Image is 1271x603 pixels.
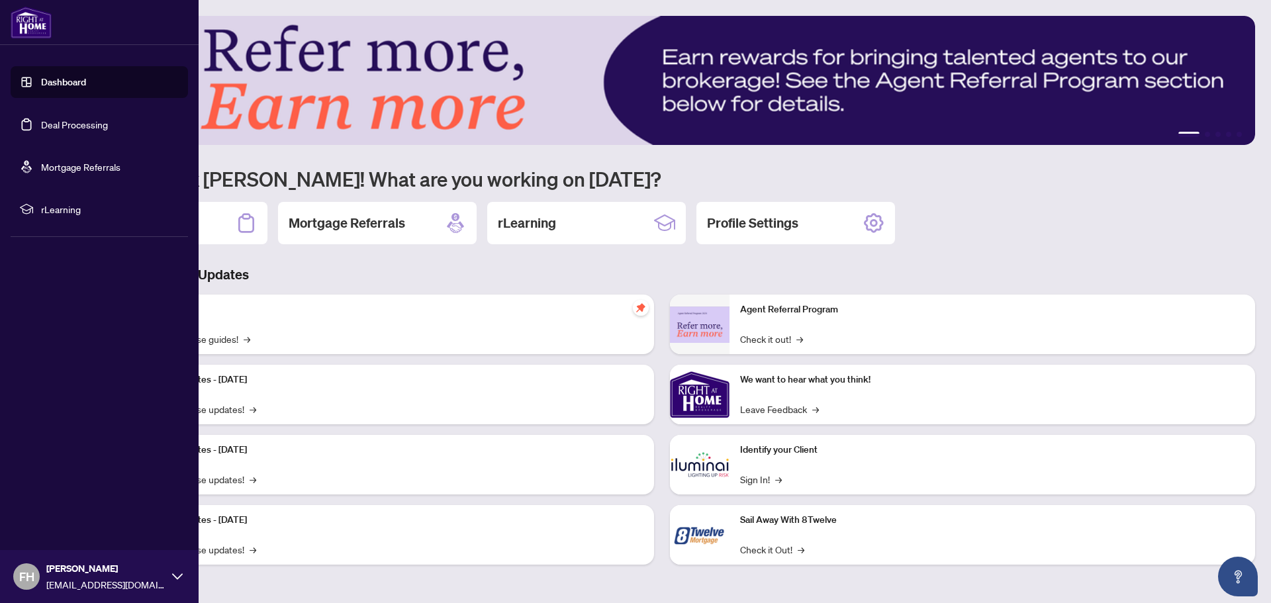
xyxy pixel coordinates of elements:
a: Check it Out!→ [740,542,804,557]
span: → [796,332,803,346]
span: [PERSON_NAME] [46,561,165,576]
p: Platform Updates - [DATE] [139,513,643,528]
a: Sign In!→ [740,472,782,487]
span: FH [19,567,34,586]
button: 1 [1178,132,1200,137]
span: → [812,402,819,416]
button: Open asap [1218,557,1258,596]
a: Mortgage Referrals [41,161,120,173]
a: Dashboard [41,76,86,88]
span: → [250,472,256,487]
h2: rLearning [498,214,556,232]
span: [EMAIL_ADDRESS][DOMAIN_NAME] [46,577,165,592]
span: pushpin [633,300,649,316]
h2: Mortgage Referrals [289,214,405,232]
button: 4 [1226,132,1231,137]
img: Sail Away With 8Twelve [670,505,730,565]
a: Check it out!→ [740,332,803,346]
p: Self-Help [139,302,643,317]
img: logo [11,7,52,38]
h2: Profile Settings [707,214,798,232]
h1: Welcome back [PERSON_NAME]! What are you working on [DATE]? [69,166,1255,191]
p: We want to hear what you think! [740,373,1245,387]
span: → [244,332,250,346]
img: Agent Referral Program [670,306,730,343]
button: 5 [1237,132,1242,137]
p: Identify your Client [740,443,1245,457]
p: Platform Updates - [DATE] [139,373,643,387]
button: 3 [1215,132,1221,137]
h3: Brokerage & Industry Updates [69,265,1255,284]
button: 2 [1205,132,1210,137]
span: → [250,402,256,416]
span: → [250,542,256,557]
p: Sail Away With 8Twelve [740,513,1245,528]
img: We want to hear what you think! [670,365,730,424]
p: Platform Updates - [DATE] [139,443,643,457]
img: Slide 0 [69,16,1255,145]
a: Deal Processing [41,118,108,130]
a: Leave Feedback→ [740,402,819,416]
span: rLearning [41,202,179,216]
span: → [775,472,782,487]
span: → [798,542,804,557]
p: Agent Referral Program [740,302,1245,317]
img: Identify your Client [670,435,730,494]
